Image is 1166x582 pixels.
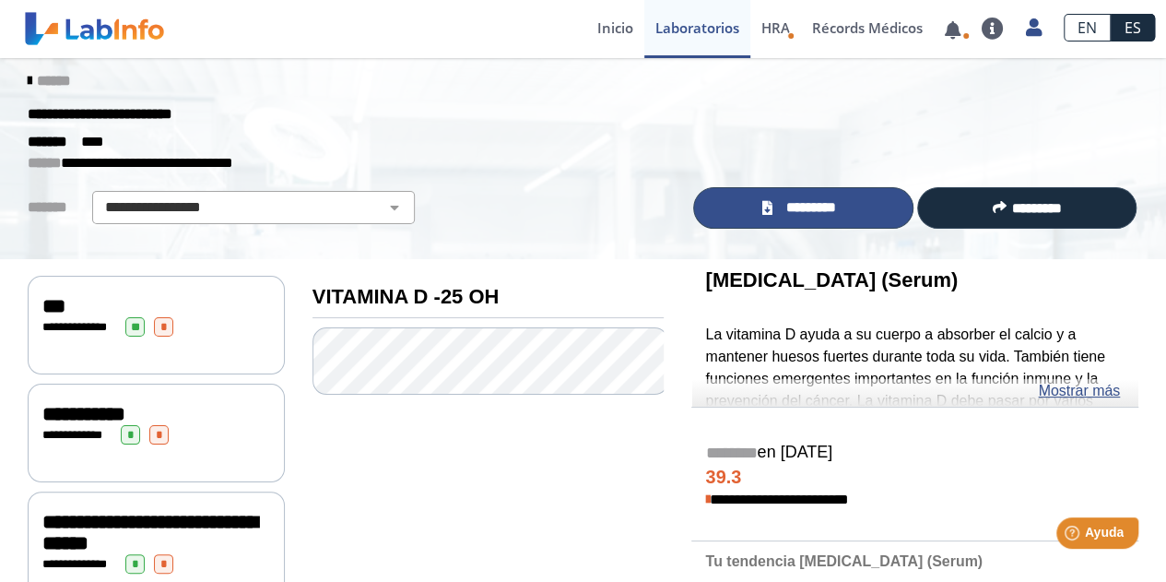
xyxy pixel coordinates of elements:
[761,18,790,37] span: HRA
[705,443,1125,464] h5: en [DATE]
[1064,14,1111,42] a: EN
[1002,510,1146,562] iframe: Help widget launcher
[705,553,982,569] b: Tu tendencia [MEDICAL_DATA] (Serum)
[705,467,1125,489] h4: 39.3
[1038,380,1120,402] a: Mostrar más
[1111,14,1155,42] a: ES
[312,285,499,308] b: VITAMINA D -25 OH
[705,268,958,291] b: [MEDICAL_DATA] (Serum)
